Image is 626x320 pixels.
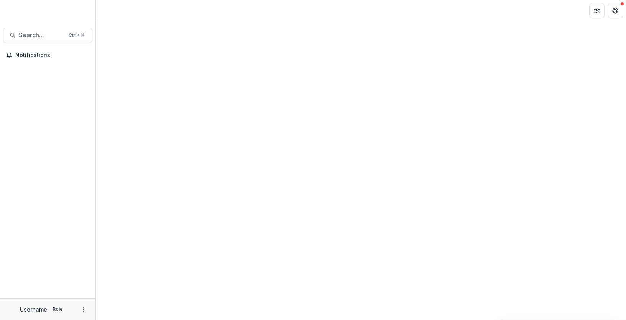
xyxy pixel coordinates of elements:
[589,3,605,18] button: Partners
[79,305,88,314] button: More
[67,31,86,40] div: Ctrl + K
[3,28,92,43] button: Search...
[15,52,89,59] span: Notifications
[3,49,92,61] button: Notifications
[608,3,623,18] button: Get Help
[50,306,65,313] p: Role
[19,31,64,39] span: Search...
[20,305,47,313] p: Username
